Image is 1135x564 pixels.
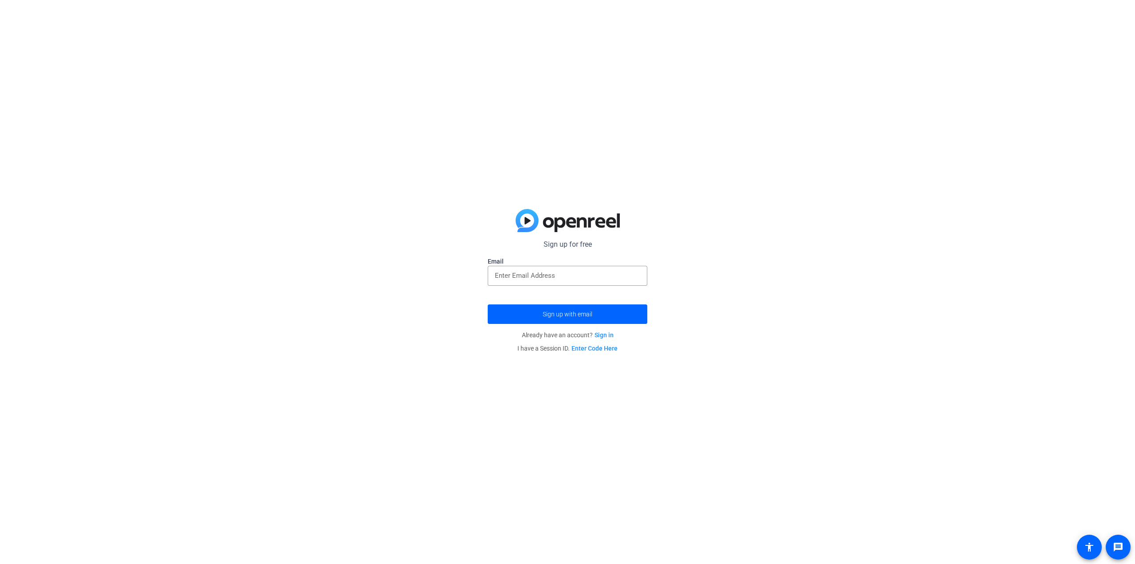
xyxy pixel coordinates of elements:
span: I have a Session ID. [517,345,618,352]
p: Sign up for free [488,239,647,250]
span: Already have an account? [522,331,614,339]
label: Email [488,257,647,266]
mat-icon: message [1113,542,1123,552]
a: Sign in [595,331,614,339]
button: Sign up with email [488,304,647,324]
a: Enter Code Here [571,345,618,352]
img: blue-gradient.svg [516,209,620,232]
input: Enter Email Address [495,270,640,281]
mat-icon: accessibility [1084,542,1095,552]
